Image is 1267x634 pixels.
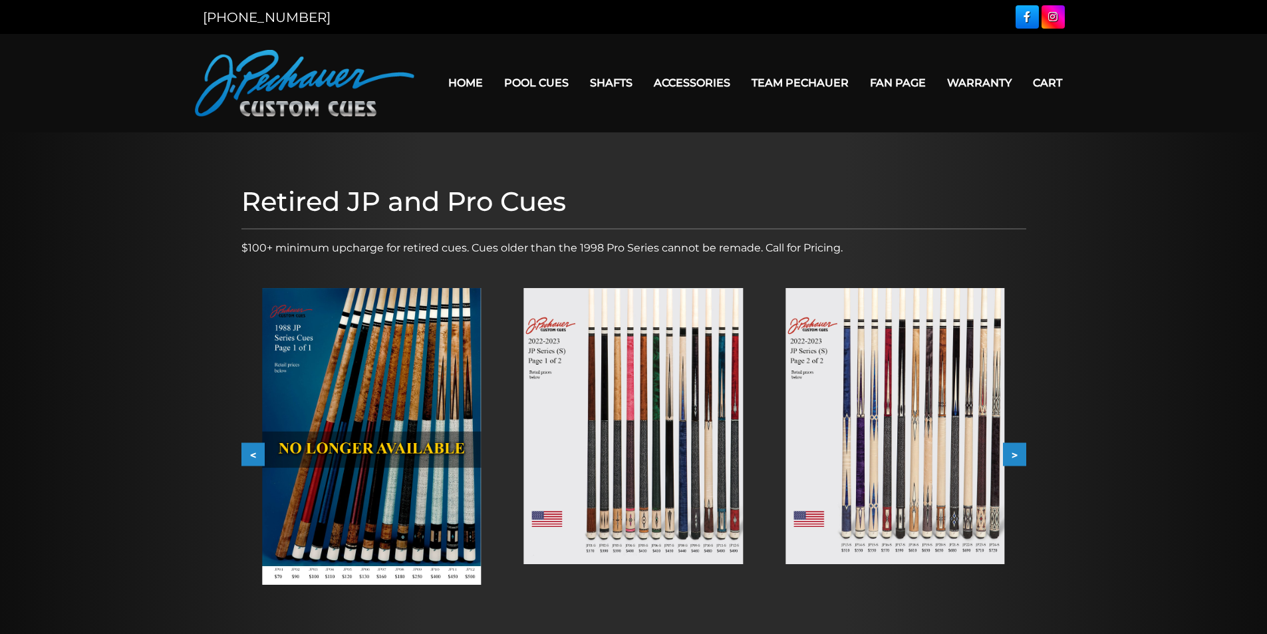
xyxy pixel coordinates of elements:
[438,66,493,100] a: Home
[493,66,579,100] a: Pool Cues
[579,66,643,100] a: Shafts
[741,66,859,100] a: Team Pechauer
[241,443,265,466] button: <
[241,443,1026,466] div: Carousel Navigation
[241,186,1026,218] h1: Retired JP and Pro Cues
[859,66,936,100] a: Fan Page
[195,50,414,116] img: Pechauer Custom Cues
[1022,66,1073,100] a: Cart
[936,66,1022,100] a: Warranty
[203,9,331,25] a: [PHONE_NUMBER]
[241,240,1026,256] p: $100+ minimum upcharge for retired cues. Cues older than the 1998 Pro Series cannot be remade. Ca...
[643,66,741,100] a: Accessories
[1003,443,1026,466] button: >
